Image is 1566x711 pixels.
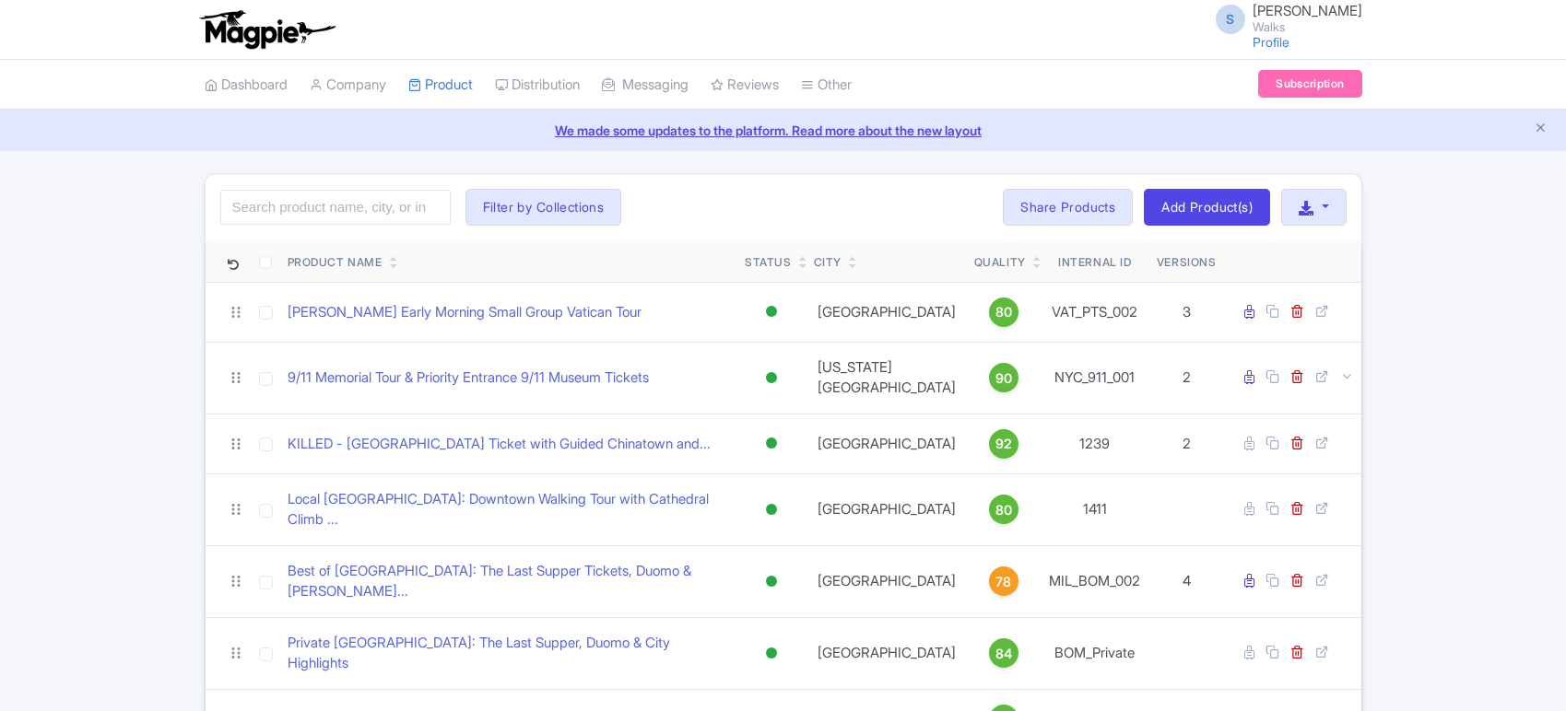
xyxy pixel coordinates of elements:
div: Active [762,365,781,391]
td: 1239 [1041,414,1149,473]
button: Filter by Collections [465,189,622,226]
a: 92 [974,429,1033,459]
a: Add Product(s) [1144,189,1270,226]
span: 80 [995,500,1012,520]
a: [PERSON_NAME] Early Morning Small Group Vatican Tour [288,302,642,323]
a: 90 [974,363,1033,392]
td: NYC_911_001 [1041,342,1149,414]
td: [GEOGRAPHIC_DATA] [807,617,967,689]
td: VAT_PTS_002 [1041,282,1149,342]
a: Local [GEOGRAPHIC_DATA]: Downtown Walking Tour with Cathedral Climb ... [288,489,731,530]
div: Quality [974,254,1026,271]
td: BOM_Private [1041,617,1149,689]
input: Search product name, city, or interal id [220,190,451,225]
a: 80 [974,495,1033,524]
span: S [1216,5,1245,34]
a: Share Products [1003,189,1133,226]
span: 2 [1183,368,1191,386]
a: Distribution [495,60,580,111]
a: Messaging [602,60,689,111]
div: Product Name [288,254,383,271]
img: logo-ab69f6fb50320c5b225c76a69d11143b.png [195,9,338,50]
td: MIL_BOM_002 [1041,545,1149,617]
a: Dashboard [205,60,288,111]
td: [GEOGRAPHIC_DATA] [807,282,967,342]
a: Product [408,60,473,111]
span: [PERSON_NAME] [1253,2,1362,19]
a: Profile [1253,34,1289,50]
span: 92 [995,434,1012,454]
div: Active [762,568,781,595]
a: Reviews [711,60,779,111]
td: 1411 [1041,473,1149,545]
a: Private [GEOGRAPHIC_DATA]: The Last Supper, Duomo & City Highlights [288,633,731,674]
a: 80 [974,297,1033,327]
th: Versions [1149,240,1224,283]
span: 3 [1183,303,1191,321]
a: KILLED - [GEOGRAPHIC_DATA] Ticket with Guided Chinatown and... [288,434,711,455]
span: 4 [1183,572,1191,589]
span: 80 [995,302,1012,322]
div: Status [745,254,792,271]
span: 84 [995,644,1012,664]
span: 2 [1183,435,1191,452]
a: 84 [974,638,1033,668]
div: Active [762,430,781,457]
a: Company [310,60,386,111]
td: [GEOGRAPHIC_DATA] [807,473,967,545]
td: [GEOGRAPHIC_DATA] [807,414,967,473]
button: Close announcement [1534,119,1548,140]
a: Other [801,60,852,111]
small: Walks [1253,21,1362,33]
a: Best of [GEOGRAPHIC_DATA]: The Last Supper Tickets, Duomo & [PERSON_NAME]... [288,561,731,602]
div: City [814,254,842,271]
td: [GEOGRAPHIC_DATA] [807,545,967,617]
a: Subscription [1258,70,1361,98]
a: We made some updates to the platform. Read more about the new layout [11,121,1555,140]
a: 78 [974,566,1033,596]
a: 9/11 Memorial Tour & Priority Entrance 9/11 Museum Tickets [288,367,649,389]
span: 90 [995,368,1012,389]
div: Active [762,298,781,325]
th: Internal ID [1041,240,1149,283]
span: 78 [995,572,1011,592]
div: Active [762,496,781,523]
td: [US_STATE][GEOGRAPHIC_DATA] [807,342,967,414]
a: S [PERSON_NAME] Walks [1205,4,1362,33]
div: Active [762,640,781,667]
